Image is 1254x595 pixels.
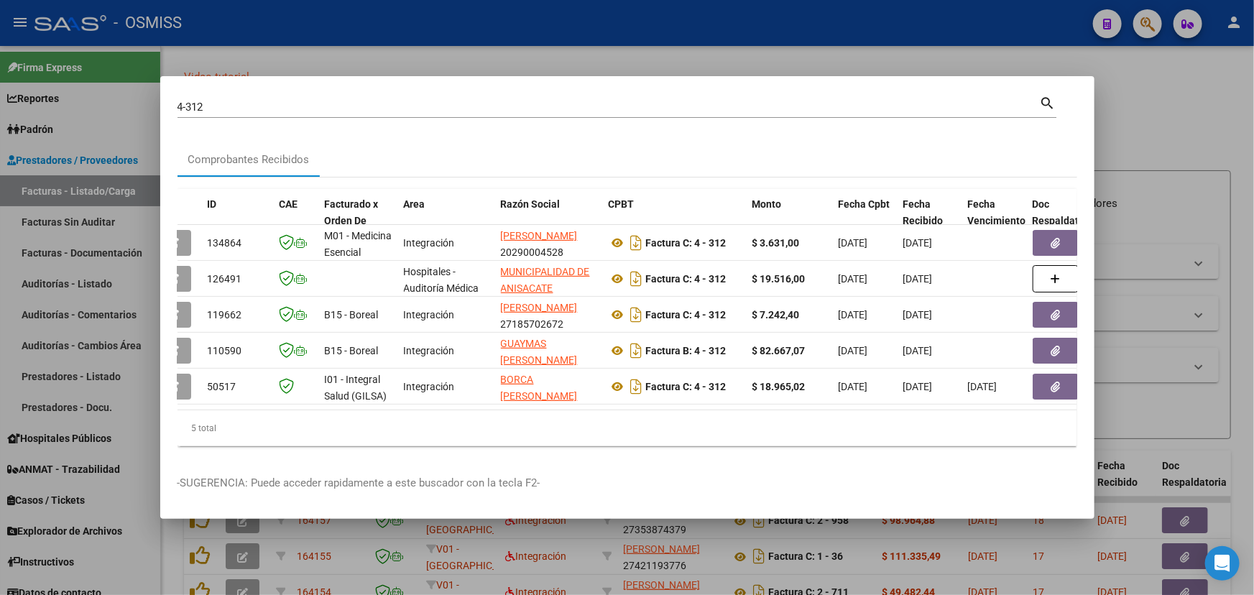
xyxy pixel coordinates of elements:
[324,198,378,226] span: Facturado x Orden De
[208,343,268,359] div: 110590
[404,266,479,294] span: Hospitales - Auditoría Médica
[404,345,455,356] span: Integración
[178,410,1077,446] div: 5 total
[839,273,868,285] span: [DATE]
[646,345,727,356] strong: Factura B: 4 - 312
[627,303,646,326] i: Descargar documento
[404,381,455,392] span: Integración
[273,189,318,252] datatable-header-cell: CAE
[752,198,781,210] span: Monto
[1040,93,1056,111] mat-icon: search
[646,309,727,320] strong: Factura C: 4 - 312
[188,152,310,168] div: Comprobantes Recibidos
[752,381,806,392] strong: $ 18.965,02
[832,189,897,252] datatable-header-cell: Fecha Cpbt
[501,336,597,366] div: 27260308942
[746,189,832,252] datatable-header-cell: Monto
[627,375,646,398] i: Descargar documento
[404,309,455,320] span: Integración
[207,198,216,210] span: ID
[897,189,962,252] datatable-header-cell: Fecha Recibido
[279,198,298,210] span: CAE
[903,198,943,226] span: Fecha Recibido
[627,267,646,290] i: Descargar documento
[646,273,727,285] strong: Factura C: 4 - 312
[962,189,1026,252] datatable-header-cell: Fecha Vencimiento
[325,230,392,258] span: M01 - Medicina Esencial
[903,345,933,356] span: [DATE]
[201,189,273,252] datatable-header-cell: ID
[501,338,578,366] span: GUAYMAS [PERSON_NAME]
[325,374,387,402] span: I01 - Integral Salud (GILSA)
[752,309,800,320] strong: $ 7.242,40
[903,309,933,320] span: [DATE]
[839,381,868,392] span: [DATE]
[752,345,806,356] strong: $ 82.667,07
[627,339,646,362] i: Descargar documento
[627,231,646,254] i: Descargar documento
[903,273,933,285] span: [DATE]
[501,228,597,258] div: 20290004528
[752,273,806,285] strong: $ 19.516,00
[501,300,597,330] div: 27185702672
[318,189,397,252] datatable-header-cell: Facturado x Orden De
[1032,198,1097,226] span: Doc Respaldatoria
[501,266,590,294] span: MUNICIPALIDAD DE ANISACATE
[968,381,997,392] span: [DATE]
[608,198,634,210] span: CPBT
[178,475,1077,492] p: -SUGERENCIA: Puede acceder rapidamente a este buscador con la tecla F2-
[501,372,597,402] div: 20131636734
[501,264,597,294] div: 30709912271
[903,381,933,392] span: [DATE]
[501,230,578,241] span: [PERSON_NAME]
[838,198,890,210] span: Fecha Cpbt
[967,198,1025,226] span: Fecha Vencimiento
[903,237,933,249] span: [DATE]
[397,189,494,252] datatable-header-cell: Area
[1026,189,1112,252] datatable-header-cell: Doc Respaldatoria
[1205,546,1240,581] div: Open Intercom Messenger
[501,302,578,313] span: [PERSON_NAME]
[325,309,379,320] span: B15 - Boreal
[839,345,868,356] span: [DATE]
[752,237,800,249] strong: $ 3.631,00
[494,189,602,252] datatable-header-cell: Razón Social
[839,237,868,249] span: [DATE]
[325,345,379,356] span: B15 - Boreal
[404,237,455,249] span: Integración
[208,307,268,323] div: 119662
[500,198,560,210] span: Razón Social
[602,189,746,252] datatable-header-cell: CPBT
[646,381,727,392] strong: Factura C: 4 - 312
[208,271,268,287] div: 126491
[208,379,268,395] div: 50517
[501,374,578,402] span: BORCA [PERSON_NAME]
[646,237,727,249] strong: Factura C: 4 - 312
[839,309,868,320] span: [DATE]
[403,198,425,210] span: Area
[208,235,268,252] div: 134864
